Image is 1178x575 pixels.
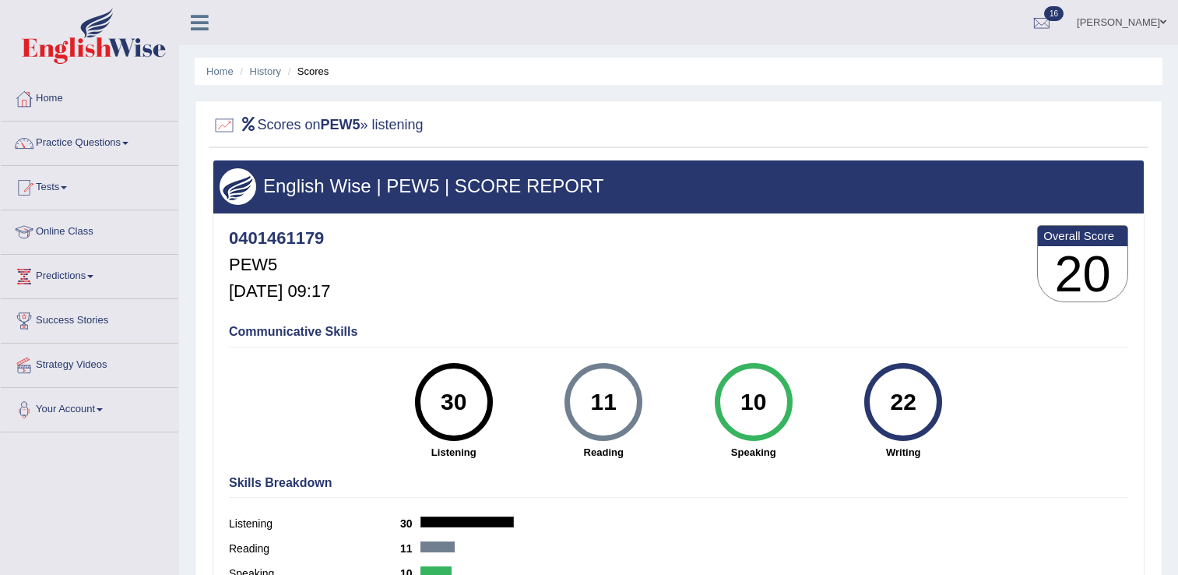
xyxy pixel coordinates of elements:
div: 30 [425,369,482,435]
b: 30 [400,517,420,530]
b: Overall Score [1043,229,1122,242]
a: History [250,65,281,77]
a: Home [1,77,178,116]
strong: Reading [536,445,671,460]
h5: [DATE] 09:17 [229,282,330,301]
h4: Skills Breakdown [229,476,1128,490]
a: Strategy Videos [1,344,178,383]
strong: Listening [387,445,522,460]
label: Reading [229,541,400,557]
a: Your Account [1,388,178,427]
strong: Writing [836,445,971,460]
b: 11 [400,542,420,555]
div: 10 [725,369,782,435]
a: Predictions [1,255,178,294]
a: Success Stories [1,299,178,338]
a: Home [206,65,234,77]
a: Tests [1,166,178,205]
a: Online Class [1,210,178,249]
h2: Scores on » listening [213,114,424,137]
b: PEW5 [321,117,360,132]
h3: 20 [1038,246,1127,302]
a: Practice Questions [1,122,178,161]
div: 22 [875,369,932,435]
h3: English Wise | PEW5 | SCORE REPORT [220,176,1138,196]
span: 16 [1044,6,1064,21]
h4: 0401461179 [229,229,330,248]
div: 11 [575,369,632,435]
h4: Communicative Skills [229,325,1128,339]
strong: Speaking [687,445,821,460]
h5: PEW5 [229,256,330,274]
li: Scores [284,64,329,79]
label: Listening [229,516,400,532]
img: wings.png [220,168,256,205]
